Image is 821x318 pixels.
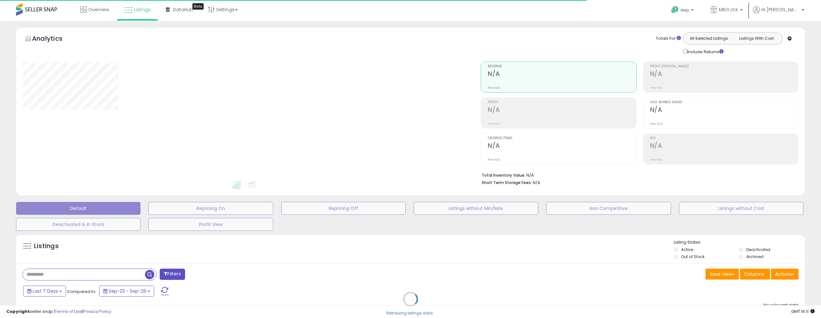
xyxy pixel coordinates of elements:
[134,6,151,13] span: Listings
[533,180,540,186] span: N/A
[679,202,803,215] button: Listings without Cost
[386,310,435,316] div: Retrieving listings data..
[16,218,140,231] button: Deactivated & In Stock
[685,34,733,43] button: All Selected Listings
[488,65,636,68] span: Revenue
[546,202,671,215] button: Non Competitive
[482,172,525,178] b: Total Inventory Value:
[32,34,75,45] h5: Analytics
[753,6,804,21] a: Hi [PERSON_NAME]
[650,142,798,151] h2: N/A
[719,6,738,13] span: MBG Ltd.
[761,6,800,13] span: Hi [PERSON_NAME]
[88,6,109,13] span: Overview
[488,122,500,126] small: Prev: N/A
[681,7,689,13] span: Help
[650,122,663,126] small: Prev: N/A
[656,36,681,42] div: Totals For
[16,202,140,215] button: Default
[414,202,538,215] button: Listings without Min/Max
[650,86,663,90] small: Prev: N/A
[650,65,798,68] span: Profit [PERSON_NAME]
[488,101,636,104] span: Profit
[666,1,700,21] a: Help
[488,137,636,140] span: Ordered Items
[6,308,30,314] strong: Copyright
[192,3,204,10] div: Tooltip anchor
[6,309,111,315] div: seller snap | |
[488,86,500,90] small: Prev: N/A
[650,137,798,140] span: ROI
[173,6,193,13] span: DataHub
[148,202,273,215] button: Repricing On
[488,142,636,151] h2: N/A
[678,48,731,55] div: Include Returns
[488,158,500,162] small: Prev: N/A
[482,180,532,185] b: Short Term Storage Fees:
[650,158,663,162] small: Prev: N/A
[650,106,798,115] h2: N/A
[281,202,406,215] button: Repricing Off
[488,106,636,115] h2: N/A
[488,70,636,79] h2: N/A
[650,70,798,79] h2: N/A
[732,34,780,43] button: Listings With Cost
[650,101,798,104] span: Avg. Buybox Share
[671,6,679,14] i: Get Help
[148,218,273,231] button: Profit View
[482,171,794,179] li: N/A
